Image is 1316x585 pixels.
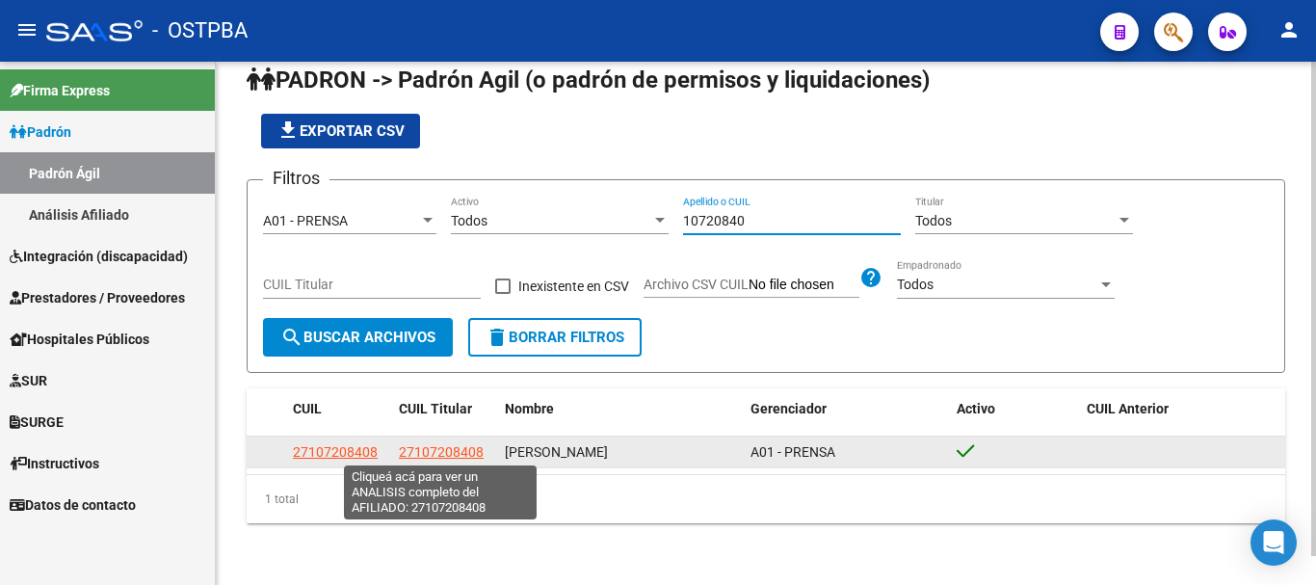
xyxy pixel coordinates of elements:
span: CUIL Anterior [1087,401,1169,416]
span: Activo [957,401,995,416]
span: CUIL [293,401,322,416]
span: Todos [451,213,487,228]
mat-icon: help [859,266,882,289]
span: A01 - PRENSA [263,213,348,228]
span: Hospitales Públicos [10,329,149,350]
span: Inexistente en CSV [518,275,629,298]
span: CUIL Titular [399,401,472,416]
span: Prestadores / Proveedores [10,287,185,308]
datatable-header-cell: CUIL Anterior [1079,388,1286,430]
button: Borrar Filtros [468,318,642,357]
span: - OSTPBA [152,10,248,52]
h3: Filtros [263,165,329,192]
span: Exportar CSV [276,122,405,140]
datatable-header-cell: CUIL [285,388,391,430]
button: Exportar CSV [261,114,420,148]
span: Integración (discapacidad) [10,246,188,267]
button: Buscar Archivos [263,318,453,357]
span: A01 - PRENSA [750,444,835,460]
span: Padrón [10,121,71,143]
span: [PERSON_NAME] [505,444,608,460]
span: Datos de contacto [10,494,136,516]
span: 27107208408 [293,444,378,460]
span: 27107208408 [399,444,484,460]
mat-icon: menu [15,18,39,41]
div: 1 total [247,475,1285,523]
span: SURGE [10,412,64,433]
mat-icon: file_download [276,119,300,142]
datatable-header-cell: Nombre [497,388,743,430]
datatable-header-cell: CUIL Titular [391,388,497,430]
mat-icon: search [280,326,303,349]
span: Buscar Archivos [280,329,435,346]
div: Open Intercom Messenger [1250,519,1297,566]
mat-icon: person [1277,18,1301,41]
span: Archivo CSV CUIL [644,277,749,292]
span: Firma Express [10,80,110,101]
span: PADRON -> Padrón Agil (o padrón de permisos y liquidaciones) [247,66,930,93]
span: Instructivos [10,453,99,474]
input: Archivo CSV CUIL [749,277,859,294]
mat-icon: delete [486,326,509,349]
span: SUR [10,370,47,391]
span: Todos [897,277,934,292]
span: Nombre [505,401,554,416]
datatable-header-cell: Activo [949,388,1079,430]
span: Borrar Filtros [486,329,624,346]
datatable-header-cell: Gerenciador [743,388,950,430]
span: Todos [915,213,952,228]
span: Gerenciador [750,401,827,416]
